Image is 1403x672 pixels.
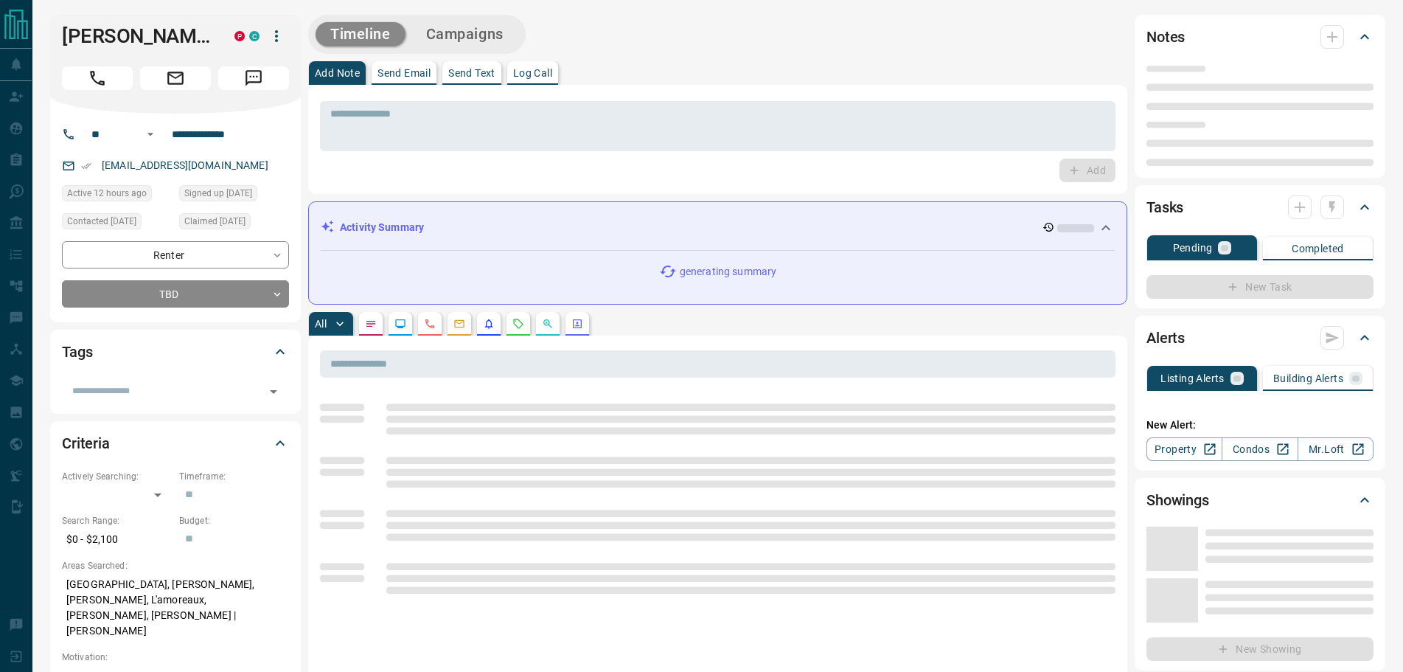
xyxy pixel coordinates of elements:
[1146,488,1209,512] h2: Showings
[377,68,431,78] p: Send Email
[179,514,289,527] p: Budget:
[680,264,776,280] p: generating summary
[315,68,360,78] p: Add Note
[62,241,289,269] div: Renter
[316,22,405,46] button: Timeline
[315,319,327,329] p: All
[179,213,289,234] div: Fri Sep 16 2022
[142,125,159,143] button: Open
[234,31,245,41] div: property.ca
[1222,437,1298,461] a: Condos
[513,68,552,78] p: Log Call
[62,340,92,364] h2: Tags
[542,318,554,330] svg: Opportunities
[1298,437,1374,461] a: Mr.Loft
[321,214,1115,241] div: Activity Summary
[249,31,260,41] div: condos.ca
[62,426,289,461] div: Criteria
[62,334,289,370] div: Tags
[1160,373,1225,384] p: Listing Alerts
[483,318,495,330] svg: Listing Alerts
[62,514,172,527] p: Search Range:
[1273,373,1343,384] p: Building Alerts
[453,318,465,330] svg: Emails
[411,22,518,46] button: Campaigns
[365,318,377,330] svg: Notes
[140,66,211,90] span: Email
[62,651,289,664] p: Motivation:
[184,214,246,229] span: Claimed [DATE]
[62,527,172,552] p: $0 - $2,100
[1146,195,1183,219] h2: Tasks
[67,214,136,229] span: Contacted [DATE]
[1146,25,1185,49] h2: Notes
[1146,418,1374,433] p: New Alert:
[218,66,289,90] span: Message
[1173,243,1213,253] p: Pending
[62,572,289,643] p: [GEOGRAPHIC_DATA], [PERSON_NAME], [PERSON_NAME], L'amoreaux, [PERSON_NAME], [PERSON_NAME] | [PERS...
[62,24,212,48] h1: [PERSON_NAME]
[62,559,289,572] p: Areas Searched:
[263,381,284,402] button: Open
[62,185,172,206] div: Mon Oct 13 2025
[1146,482,1374,518] div: Showings
[179,185,289,206] div: Fri Sep 16 2022
[1292,243,1344,254] p: Completed
[67,186,147,201] span: Active 12 hours ago
[179,470,289,483] p: Timeframe:
[81,161,91,171] svg: Email Verified
[1146,190,1374,225] div: Tasks
[448,68,495,78] p: Send Text
[1146,19,1374,55] div: Notes
[184,186,252,201] span: Signed up [DATE]
[512,318,524,330] svg: Requests
[571,318,583,330] svg: Agent Actions
[62,470,172,483] p: Actively Searching:
[1146,437,1222,461] a: Property
[394,318,406,330] svg: Lead Browsing Activity
[62,280,289,308] div: TBD
[102,159,268,171] a: [EMAIL_ADDRESS][DOMAIN_NAME]
[62,213,172,234] div: Tue Sep 20 2022
[62,66,133,90] span: Call
[62,432,110,455] h2: Criteria
[340,220,424,235] p: Activity Summary
[1146,320,1374,356] div: Alerts
[424,318,436,330] svg: Calls
[1146,326,1185,350] h2: Alerts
